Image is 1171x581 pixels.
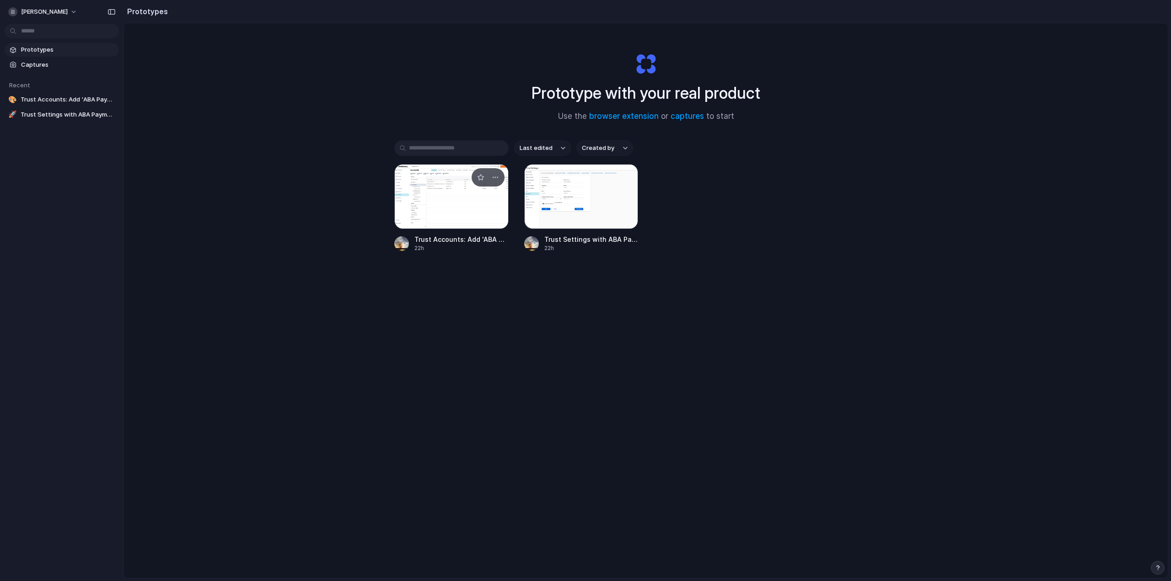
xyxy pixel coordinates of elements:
span: Trust Settings with ABA Payments [21,110,115,119]
button: Created by [576,140,633,156]
span: Last edited [520,144,553,153]
span: [PERSON_NAME] [21,7,68,16]
a: Trust Accounts: Add 'ABA Payments' OptionTrust Accounts: Add 'ABA Payments' Option22h [394,164,509,252]
span: Trust Settings with ABA Payments [544,235,639,244]
a: Captures [5,58,119,72]
div: 22h [544,244,639,252]
div: 🎨 [8,95,17,104]
span: Recent [9,81,30,89]
span: Use the or to start [558,111,734,123]
div: 22h [414,244,509,252]
a: 🚀Trust Settings with ABA Payments [5,108,119,122]
span: Trust Accounts: Add 'ABA Payments' Option [414,235,509,244]
button: [PERSON_NAME] [5,5,82,19]
a: Prototypes [5,43,119,57]
div: 🚀 [8,110,17,119]
span: Prototypes [21,45,115,54]
span: Created by [582,144,614,153]
a: 🎨Trust Accounts: Add 'ABA Payments' Option [5,93,119,107]
h2: Prototypes [124,6,168,17]
span: Captures [21,60,115,69]
a: Trust Settings with ABA PaymentsTrust Settings with ABA Payments22h [524,164,639,252]
a: captures [671,112,704,121]
span: Trust Accounts: Add 'ABA Payments' Option [21,95,115,104]
h1: Prototype with your real product [532,81,760,105]
button: Last edited [514,140,571,156]
a: browser extension [589,112,659,121]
